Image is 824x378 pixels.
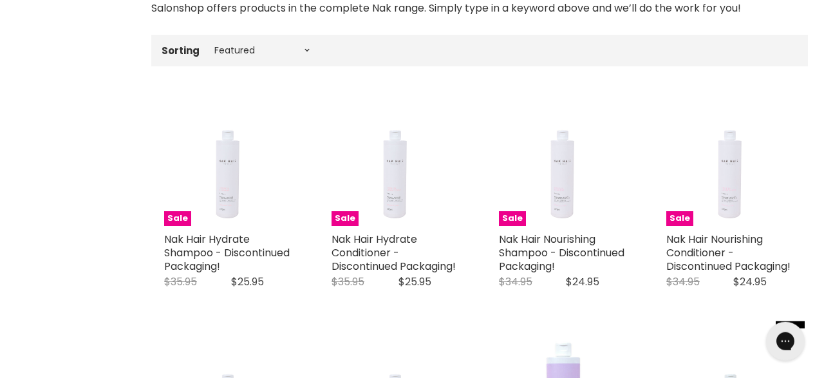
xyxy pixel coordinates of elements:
span: $24.95 [566,274,599,289]
span: Sale [332,211,359,226]
a: Nak Hair Nourishing Conditioner - Discontinued Packaging! Sale [666,97,795,226]
a: Nak Hair Hydrate Conditioner - Discontinued Packaging! [332,232,456,274]
span: $25.95 [398,274,431,289]
img: Nak Hair Nourishing Conditioner - Discontinued Packaging! [688,97,773,226]
span: $34.95 [499,274,532,289]
span: $24.95 [733,274,767,289]
span: $35.95 [164,274,197,289]
span: $34.95 [666,274,700,289]
a: Nak Hair Hydrate Conditioner - Discontinued Packaging! Sale [332,97,460,226]
label: Sorting [162,45,200,56]
span: $35.95 [332,274,364,289]
a: Nak Hair Nourishing Shampoo - Discontinued Packaging! [499,232,624,274]
span: Sale [164,211,191,226]
span: Sale [666,211,693,226]
a: Nak Hair Nourishing Shampoo - Discontinued Packaging! Sale [499,97,628,226]
a: Nak Hair Nourishing Conditioner - Discontinued Packaging! [666,232,791,274]
a: Nak Hair Hydrate Shampoo - Discontinued Packaging! [164,232,290,274]
img: Nak Hair Hydrate Conditioner - Discontinued Packaging! [353,97,438,226]
span: Sale [499,211,526,226]
iframe: Gorgias live chat messenger [760,317,811,365]
img: Nak Hair Hydrate Shampoo - Discontinued Packaging! [185,97,271,226]
a: Nak Hair Hydrate Shampoo - Discontinued Packaging! Sale [164,97,293,226]
img: Nak Hair Nourishing Shampoo - Discontinued Packaging! [520,97,606,226]
span: $25.95 [231,274,264,289]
